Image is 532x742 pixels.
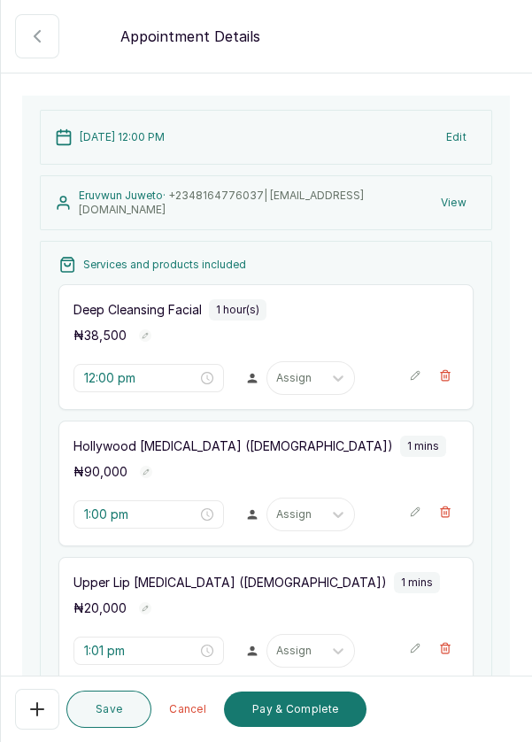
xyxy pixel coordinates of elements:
p: Appointment Details [120,26,260,47]
p: ₦ [73,463,127,481]
p: [DATE] 12:00 PM [80,130,165,144]
p: Services and products included [83,258,246,272]
button: Save [66,691,151,728]
p: ₦ [73,599,127,617]
p: Deep Cleansing Facial [73,301,202,319]
button: Pay & Complete [224,692,366,727]
span: +234 8164776037 | [EMAIL_ADDRESS][DOMAIN_NAME] [79,189,364,216]
span: 38,500 [84,328,127,343]
p: ₦ [73,327,127,344]
span: 20,000 [84,600,127,615]
p: 1 mins [401,576,433,590]
input: Select time [84,505,197,524]
p: Eruvwun Juweto · [79,189,430,217]
p: Hollywood [MEDICAL_DATA] ([DEMOGRAPHIC_DATA]) [73,437,393,455]
span: 90,000 [84,464,127,479]
button: Edit [436,121,477,153]
p: Upper Lip [MEDICAL_DATA] ([DEMOGRAPHIC_DATA]) [73,574,387,591]
p: 1 mins [407,439,439,453]
input: Select time [84,368,197,388]
button: Cancel [158,692,217,727]
button: View [430,187,477,219]
input: Select time [84,641,197,661]
p: 1 hour(s) [216,303,259,317]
